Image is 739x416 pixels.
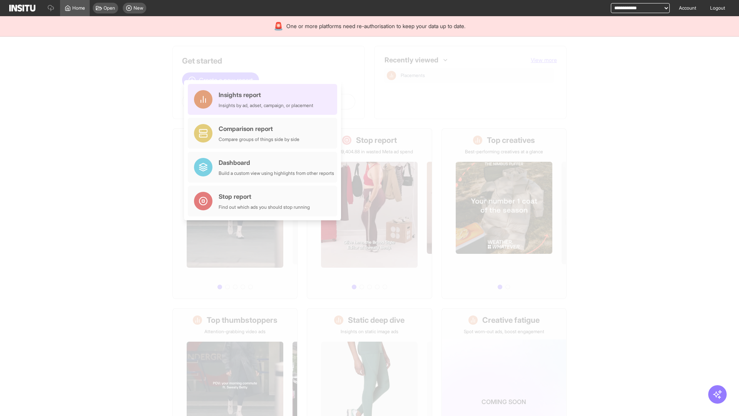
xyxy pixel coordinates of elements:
[219,124,299,133] div: Comparison report
[9,5,35,12] img: Logo
[219,136,299,143] div: Compare groups of things side by side
[286,22,465,30] span: One or more platforms need re-authorisation to keep your data up to date.
[219,102,313,109] div: Insights by ad, adset, campaign, or placement
[104,5,115,11] span: Open
[219,158,334,167] div: Dashboard
[72,5,85,11] span: Home
[219,170,334,176] div: Build a custom view using highlights from other reports
[274,21,283,32] div: 🚨
[219,204,310,210] div: Find out which ads you should stop running
[134,5,143,11] span: New
[219,90,313,99] div: Insights report
[219,192,310,201] div: Stop report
